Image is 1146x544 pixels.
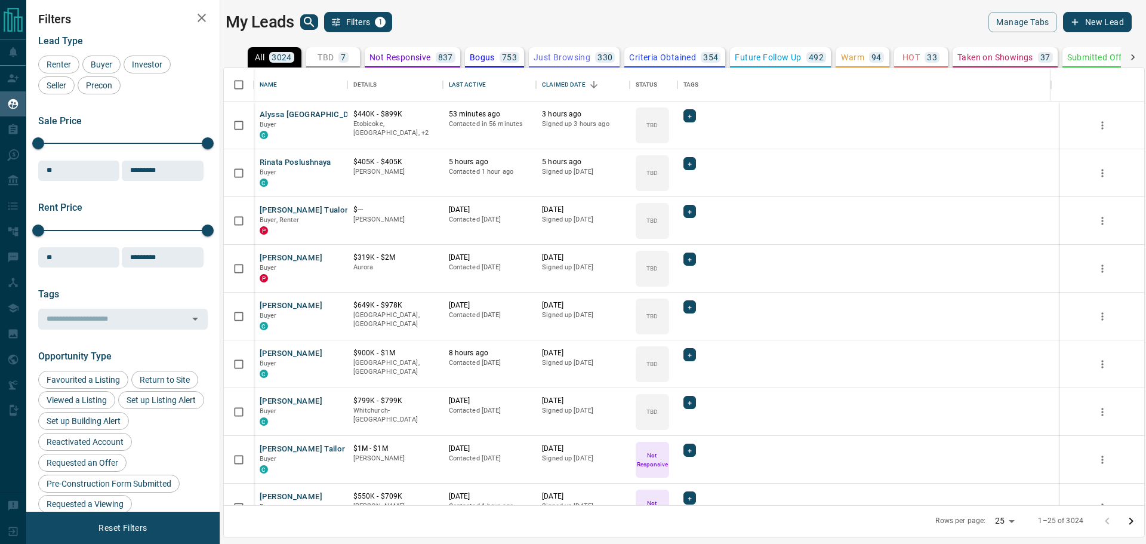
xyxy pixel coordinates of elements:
p: 354 [703,53,718,62]
button: New Lead [1063,12,1132,32]
div: + [683,109,696,122]
p: 492 [809,53,824,62]
h2: Filters [38,12,208,26]
div: + [683,396,696,409]
p: $319K - $2M [353,253,437,263]
p: [DATE] [449,253,531,263]
p: [DATE] [542,300,624,311]
p: Contacted 1 hour ago [449,167,531,177]
div: condos.ca [260,417,268,426]
button: more [1093,403,1111,421]
p: 1–25 of 3024 [1038,516,1083,526]
span: Sale Price [38,115,82,127]
span: + [688,205,692,217]
button: more [1093,164,1111,182]
p: 7 [341,53,346,62]
p: Submitted Offer [1067,53,1130,62]
button: search button [300,14,318,30]
p: [GEOGRAPHIC_DATA], [GEOGRAPHIC_DATA] [353,358,437,377]
div: Details [347,68,443,102]
p: 53 minutes ago [449,109,531,119]
p: $440K - $899K [353,109,437,119]
button: Rinata Poslushnaya [260,157,331,168]
p: All [255,53,264,62]
span: + [688,444,692,456]
div: condos.ca [260,179,268,187]
button: [PERSON_NAME] [260,253,322,264]
p: $550K - $709K [353,491,437,502]
p: $799K - $799K [353,396,437,406]
p: Not Responsive [637,499,668,517]
span: + [688,301,692,313]
span: Buyer [260,168,277,176]
p: Not Responsive [369,53,431,62]
span: Favourited a Listing [42,375,124,385]
p: 3024 [272,53,292,62]
div: Investor [124,56,171,73]
span: Precon [82,81,116,90]
p: Signed up 3 hours ago [542,119,624,129]
p: 3 hours ago [542,109,624,119]
span: Investor [128,60,167,69]
div: condos.ca [260,465,268,474]
div: Name [260,68,278,102]
p: [PERSON_NAME] [353,215,437,225]
p: 837 [438,53,453,62]
p: TBD [646,121,658,130]
div: Favourited a Listing [38,371,128,389]
p: 33 [927,53,937,62]
div: 25 [990,512,1019,530]
p: [DATE] [449,205,531,215]
span: Requested a Viewing [42,499,128,509]
p: Contacted [DATE] [449,358,531,368]
div: property.ca [260,274,268,282]
div: Status [636,68,658,102]
span: Rent Price [38,202,82,213]
div: Last Active [443,68,537,102]
div: + [683,300,696,314]
span: + [688,492,692,504]
button: more [1093,499,1111,517]
div: Status [630,68,677,102]
p: [DATE] [542,253,624,263]
p: [PERSON_NAME] [353,502,437,511]
p: Contacted [DATE] [449,454,531,463]
p: 37 [1040,53,1050,62]
span: Buyer [260,121,277,128]
p: $--- [353,205,437,215]
p: Signed up [DATE] [542,406,624,416]
div: + [683,205,696,218]
p: Contacted [DATE] [449,311,531,320]
p: Not Responsive [637,451,668,469]
p: Signed up [DATE] [542,358,624,368]
span: + [688,110,692,122]
button: more [1093,308,1111,325]
p: [DATE] [542,205,624,215]
button: Open [187,311,204,327]
div: condos.ca [260,322,268,330]
button: [PERSON_NAME] [260,348,322,359]
p: $405K - $405K [353,157,437,167]
p: $900K - $1M [353,348,437,358]
div: Return to Site [131,371,198,389]
p: [PERSON_NAME] [353,454,437,463]
span: Requested an Offer [42,458,122,468]
p: 94 [871,53,882,62]
button: more [1093,260,1111,278]
p: Signed up [DATE] [542,311,624,320]
p: Criteria Obtained [629,53,696,62]
div: + [683,157,696,170]
p: Just Browsing [534,53,590,62]
span: Buyer [260,359,277,367]
div: Seller [38,76,75,94]
p: Signed up [DATE] [542,215,624,225]
button: more [1093,451,1111,469]
p: Contacted [DATE] [449,215,531,225]
p: [DATE] [542,444,624,454]
p: [DATE] [542,491,624,502]
p: York Crosstown, Toronto [353,119,437,138]
p: Warm [841,53,864,62]
div: condos.ca [260,370,268,378]
span: Pre-Construction Form Submitted [42,479,175,488]
div: Tags [683,68,699,102]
